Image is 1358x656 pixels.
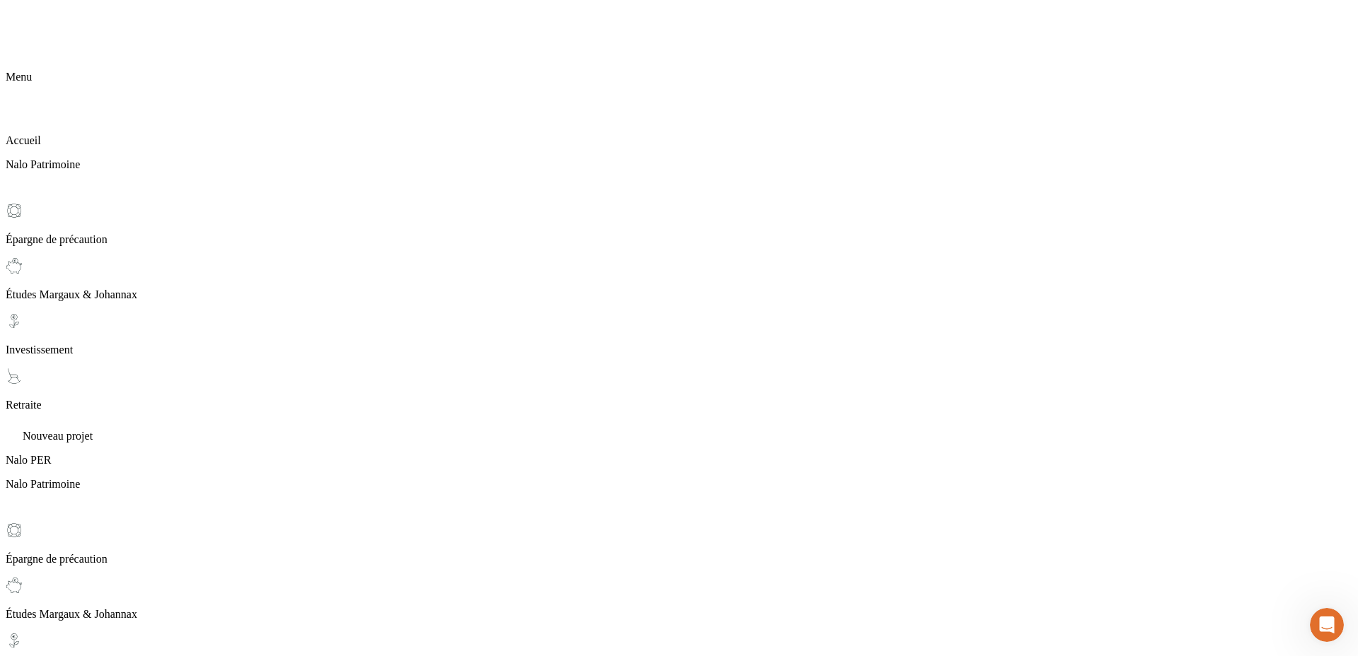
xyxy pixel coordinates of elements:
div: Épargne de précaution [6,522,1352,566]
div: Retraite [6,368,1352,411]
p: Épargne de précaution [6,233,1352,246]
p: Études Margaux & Johannax [6,608,1352,621]
div: Études Margaux & Johannax [6,257,1352,301]
p: Études Margaux & Johannax [6,288,1352,301]
iframe: Intercom live chat [1310,608,1344,642]
p: Épargne de précaution [6,553,1352,566]
div: Nouveau projet [6,423,1352,443]
p: Investissement [6,344,1352,356]
div: Épargne de précaution [6,202,1352,246]
div: Accueil [6,103,1352,147]
div: Investissement [6,312,1352,356]
div: Études Margaux & Johannax [6,577,1352,621]
p: Retraite [6,399,1352,411]
span: Nouveau projet [23,430,93,442]
p: Nalo Patrimoine [6,158,1352,171]
p: Accueil [6,134,1352,147]
span: Menu [6,71,32,83]
p: Nalo PER [6,454,1352,467]
p: Nalo Patrimoine [6,478,1352,491]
